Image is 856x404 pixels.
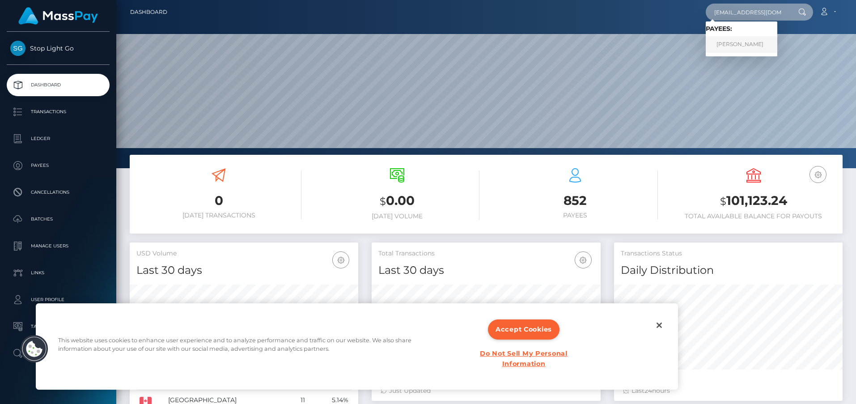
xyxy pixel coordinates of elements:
[378,263,593,278] h4: Last 30 days
[7,262,110,284] a: Links
[10,347,106,360] p: Search
[10,266,106,280] p: Links
[706,4,790,21] input: Search...
[315,192,480,210] h3: 0.00
[10,78,106,92] p: Dashboard
[7,235,110,257] a: Manage Users
[136,263,352,278] h4: Last 30 days
[18,7,98,25] img: MassPay Logo
[136,249,352,258] h5: USD Volume
[493,192,658,209] h3: 852
[623,386,834,395] div: Last hours
[381,386,591,395] div: Just Updated
[136,192,301,209] h3: 0
[58,336,447,357] div: This website uses cookies to enhance user experience and to analyze performance and traffic on ou...
[10,186,106,199] p: Cancellations
[720,195,726,208] small: $
[7,101,110,123] a: Transactions
[7,315,110,338] a: Taxes
[378,249,593,258] h5: Total Transactions
[10,105,106,119] p: Transactions
[380,195,386,208] small: $
[671,213,836,220] h6: Total Available Balance for Payouts
[621,263,836,278] h4: Daily Distribution
[10,293,106,306] p: User Profile
[493,212,658,219] h6: Payees
[130,3,167,21] a: Dashboard
[7,208,110,230] a: Batches
[459,344,588,374] button: Do Not Sell My Personal Information
[10,239,106,253] p: Manage Users
[20,335,49,363] button: Cookies
[7,181,110,204] a: Cancellations
[136,212,301,219] h6: [DATE] Transactions
[7,74,110,96] a: Dashboard
[706,36,777,53] a: [PERSON_NAME]
[671,192,836,210] h3: 101,123.24
[7,289,110,311] a: User Profile
[10,132,106,145] p: Ledger
[706,25,777,33] h6: Payees:
[621,249,836,258] h5: Transactions Status
[315,213,480,220] h6: [DATE] Volume
[36,303,678,390] div: Cookie banner
[36,303,678,390] div: Privacy
[7,128,110,150] a: Ledger
[488,319,559,340] button: Accept Cookies
[10,320,106,333] p: Taxes
[649,315,669,335] button: Close
[7,154,110,177] a: Payees
[10,213,106,226] p: Batches
[7,342,110,365] a: Search
[644,387,652,395] span: 24
[10,159,106,172] p: Payees
[10,41,25,56] img: Stop Light Go
[7,44,110,52] span: Stop Light Go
